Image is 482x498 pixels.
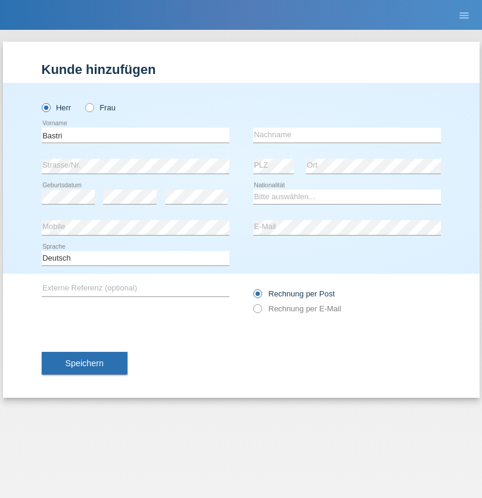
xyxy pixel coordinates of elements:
[42,103,71,112] label: Herr
[42,62,441,77] h1: Kunde hinzufügen
[85,103,116,112] label: Frau
[458,10,470,21] i: menu
[253,304,341,313] label: Rechnung per E-Mail
[66,358,104,368] span: Speichern
[85,103,93,111] input: Frau
[452,11,476,18] a: menu
[253,289,335,298] label: Rechnung per Post
[253,304,261,319] input: Rechnung per E-Mail
[42,103,49,111] input: Herr
[253,289,261,304] input: Rechnung per Post
[42,352,128,375] button: Speichern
